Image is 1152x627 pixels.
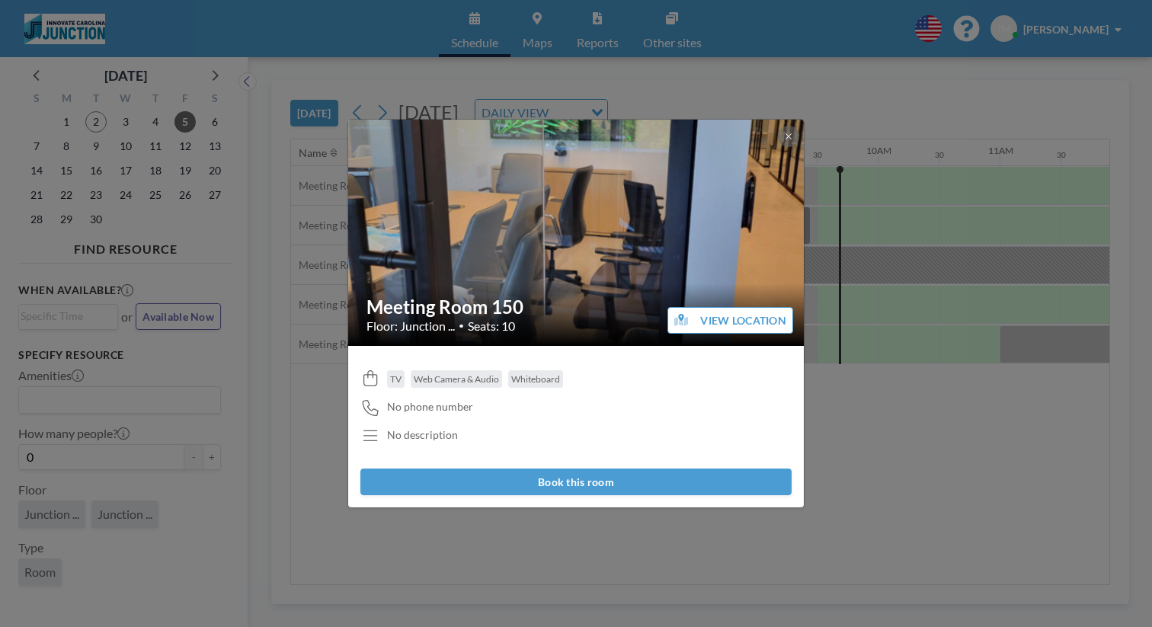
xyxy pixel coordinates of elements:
[387,400,473,414] span: No phone number
[366,318,455,334] span: Floor: Junction ...
[390,373,402,385] span: TV
[667,307,793,334] button: VIEW LOCATION
[360,469,792,495] button: Book this room
[459,320,464,331] span: •
[348,118,805,347] img: 537.jpg
[414,373,499,385] span: Web Camera & Audio
[387,428,458,442] div: No description
[366,296,787,318] h2: Meeting Room 150
[511,373,560,385] span: Whiteboard
[468,318,515,334] span: Seats: 10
